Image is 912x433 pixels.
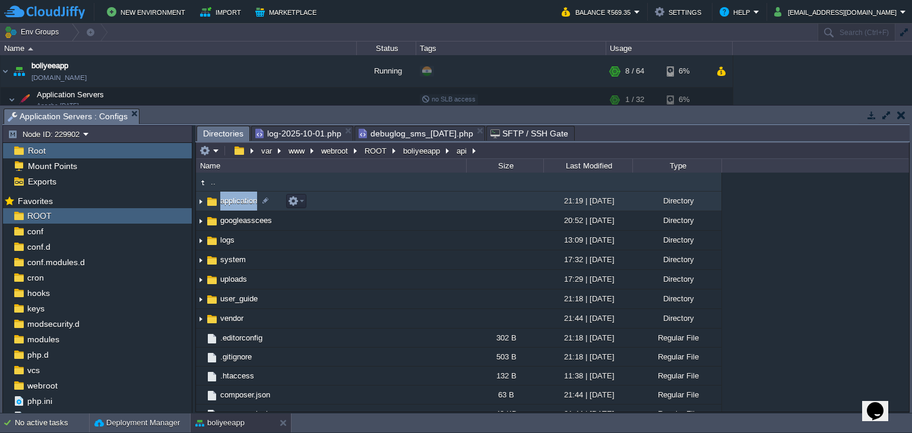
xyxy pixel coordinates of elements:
img: AMDAwAAAACH5BAEAAAAALAAAAAABAAEAAAICRAEAOw== [196,270,205,289]
div: 17:29 | [DATE] [543,270,632,288]
div: Directory [632,211,721,230]
span: log-2025-10-01.php [255,126,341,141]
span: logs [218,235,236,245]
div: 503 B [466,348,543,366]
div: Tags [417,42,606,55]
span: php.d [25,349,50,360]
div: 63 B [466,386,543,404]
div: 21:44 | [DATE] [543,309,632,327]
div: Running [357,55,416,87]
img: AMDAwAAAACH5BAEAAAAALAAAAAABAAEAAAICRAEAOw== [11,55,27,87]
button: [EMAIL_ADDRESS][DOMAIN_NAME] [774,5,900,19]
img: AMDAwAAAACH5BAEAAAAALAAAAAABAAEAAAICRAEAOw== [205,273,218,286]
li: /var/www/webroot/ROOT/boliyeeapp/api/application/logs/log-2025-10-01.php [251,126,353,141]
img: AMDAwAAAACH5BAEAAAAALAAAAAABAAEAAAICRAEAOw== [205,293,218,306]
a: Application ServersApache [DATE] [36,90,106,99]
div: 21:44 | [DATE] [543,386,632,404]
div: Directory [632,309,721,327]
span: googleasscees [218,215,274,225]
img: AMDAwAAAACH5BAEAAAAALAAAAAABAAEAAAICRAEAOw== [196,231,205,250]
img: AMDAwAAAACH5BAEAAAAALAAAAAABAAEAAAICRAEAOw== [205,351,218,364]
span: no SLB access [422,95,476,103]
img: AMDAwAAAACH5BAEAAAAALAAAAAABAAEAAAICRAEAOw== [196,310,205,328]
button: api [455,145,470,156]
img: AMDAwAAAACH5BAEAAAAALAAAAAABAAEAAAICRAEAOw== [205,389,218,402]
a: cron [25,272,46,283]
a: conf.d [25,241,52,252]
a: redeploy.conf [25,411,80,422]
a: vendor [218,313,245,323]
div: 21:18 | [DATE] [543,329,632,347]
a: composer.json [218,390,272,400]
a: modules [25,334,61,345]
div: 21:19 | [DATE] [543,192,632,210]
img: AMDAwAAAACH5BAEAAAAALAAAAAABAAEAAAICRAEAOw== [196,386,205,404]
div: Last Modified [544,159,632,173]
img: AMDAwAAAACH5BAEAAAAALAAAAAABAAEAAAICRAEAOw== [196,212,205,230]
img: AMDAwAAAACH5BAEAAAAALAAAAAABAAEAAAICRAEAOw== [205,313,218,326]
span: conf [25,226,45,237]
div: Name [197,159,466,173]
button: Marketplace [255,5,320,19]
img: AMDAwAAAACH5BAEAAAAALAAAAAABAAEAAAICRAEAOw== [1,55,10,87]
a: hooks [25,288,52,298]
a: Root [26,145,47,156]
a: .. [209,177,217,187]
span: conf.modules.d [25,257,87,268]
span: uploads [218,274,249,284]
img: AMDAwAAAACH5BAEAAAAALAAAAAABAAEAAAICRAEAOw== [16,88,33,112]
div: Size [467,159,543,173]
div: 6% [667,55,705,87]
button: www [287,145,308,156]
img: AMDAwAAAACH5BAEAAAAALAAAAAABAAEAAAICRAEAOw== [205,195,218,208]
a: application [218,196,259,206]
a: user_guide [218,294,259,304]
span: debuglog_sms_[DATE].php [359,126,473,141]
a: Mount Points [26,161,79,171]
a: .editorconfig [218,333,264,343]
span: Application Servers : Configs [8,109,128,124]
button: var [259,145,275,156]
img: AMDAwAAAACH5BAEAAAAALAAAAAABAAEAAAICRAEAOw== [205,370,218,383]
img: AMDAwAAAACH5BAEAAAAALAAAAAABAAEAAAICRAEAOw== [196,329,205,347]
span: Directories [203,126,243,141]
a: php.ini [25,396,54,406]
a: boliyeeapp [31,60,68,72]
button: Import [200,5,245,19]
button: ROOT [363,145,389,156]
a: system [218,254,248,265]
div: Directory [632,289,721,308]
span: SFTP / SSH Gate [490,126,568,141]
a: vcs [25,365,42,375]
img: AMDAwAAAACH5BAEAAAAALAAAAAABAAEAAAICRAEAOw== [205,215,218,228]
a: .gitignore [218,352,254,362]
img: AMDAwAAAACH5BAEAAAAALAAAAAABAAEAAAICRAEAOw== [196,251,205,269]
button: Balance ₹569.35 [562,5,634,19]
img: AMDAwAAAACH5BAEAAAAALAAAAAABAAEAAAICRAEAOw== [196,176,209,189]
div: Regular File [632,386,721,404]
div: 302 B [466,329,543,347]
div: 48 KB [466,405,543,423]
div: No active tasks [15,413,89,432]
div: Name [1,42,356,55]
button: Env Groups [4,24,63,40]
img: AMDAwAAAACH5BAEAAAAALAAAAAABAAEAAAICRAEAOw== [205,332,218,345]
button: Settings [655,5,705,19]
div: Directory [632,250,721,269]
button: boliyeeapp [401,145,443,156]
a: [DOMAIN_NAME] [31,72,87,84]
div: Type [634,159,721,173]
a: composer.lock [218,409,272,419]
div: 20:52 | [DATE] [543,211,632,230]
